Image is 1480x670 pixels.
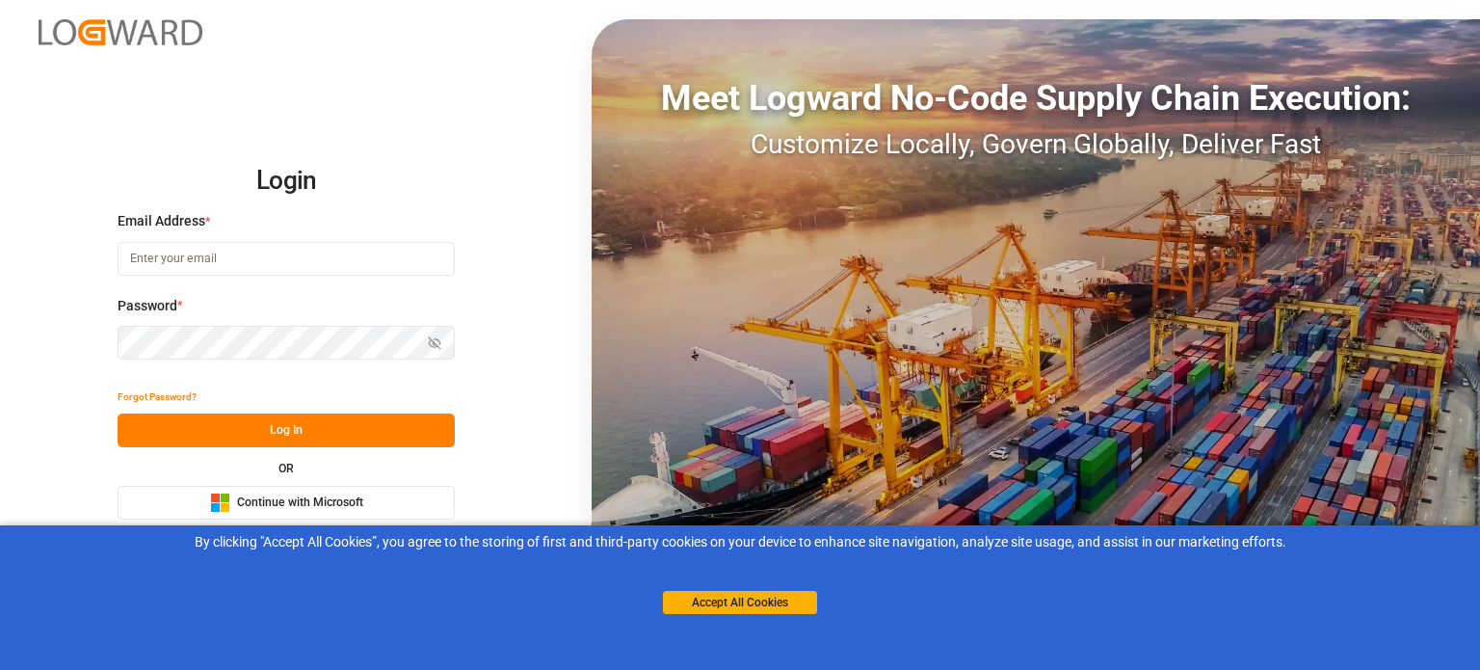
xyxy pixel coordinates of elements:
[118,486,455,520] button: Continue with Microsoft
[118,380,197,414] button: Forgot Password?
[118,211,205,231] span: Email Address
[118,150,455,212] h2: Login
[118,296,177,316] span: Password
[237,495,363,512] span: Continue with Microsoft
[592,72,1480,124] div: Meet Logward No-Code Supply Chain Execution:
[13,532,1467,552] div: By clicking "Accept All Cookies”, you agree to the storing of first and third-party cookies on yo...
[592,124,1480,165] div: Customize Locally, Govern Globally, Deliver Fast
[39,19,202,45] img: Logward_new_orange.png
[278,463,294,474] small: OR
[118,242,455,276] input: Enter your email
[118,414,455,447] button: Log In
[663,591,817,614] button: Accept All Cookies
